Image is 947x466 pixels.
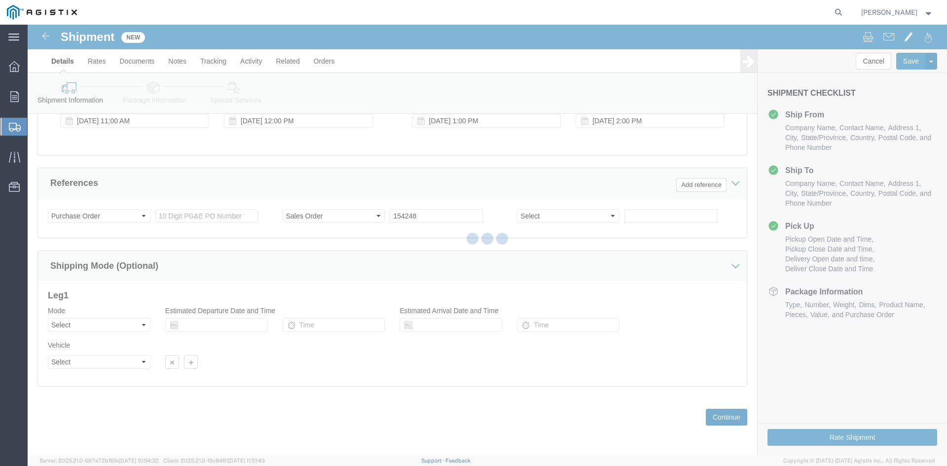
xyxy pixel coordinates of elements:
[163,458,265,464] span: Client: 2025.21.0-f0c8481
[119,458,159,464] span: [DATE] 10:54:32
[228,458,265,464] span: [DATE] 11:51:43
[7,5,77,20] img: logo
[445,458,471,464] a: Feedback
[861,6,934,18] button: [PERSON_NAME]
[39,458,159,464] span: Server: 2025.21.0-667a72bf6fa
[783,457,935,465] span: Copyright © [DATE]-[DATE] Agistix Inc., All Rights Reserved
[421,458,446,464] a: Support
[861,7,917,18] span: Elaina Navarro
